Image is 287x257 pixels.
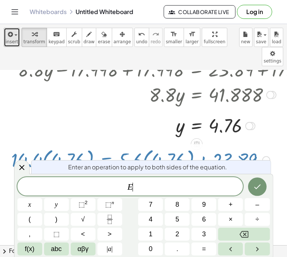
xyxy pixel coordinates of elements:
button: Left arrow [218,243,243,256]
button: Greek alphabet [71,243,96,256]
span: , [29,229,31,239]
span: Collaborate Live [170,9,229,15]
button: Superscript [97,198,122,211]
button: format_sizelarger [184,28,200,47]
button: arrange [112,28,133,47]
span: insert [6,39,18,44]
span: + [229,200,233,210]
span: undo [136,39,147,44]
button: Absolute value [97,243,122,256]
span: . [176,244,178,254]
span: abc [51,244,62,254]
button: Right arrow [245,243,270,256]
span: 0 [149,244,153,254]
button: new [239,28,253,47]
i: format_size [188,30,196,39]
span: new [241,39,250,44]
button: Backspace [218,228,270,241]
button: load [270,28,283,47]
sup: n [111,200,114,205]
button: Placeholder [44,228,69,241]
button: undoundo [134,28,149,47]
span: load [272,39,281,44]
span: draw [84,39,95,44]
button: Divide [245,213,270,226]
span: f(x) [25,244,34,254]
button: 4 [138,213,163,226]
a: Whiteboards [30,8,67,16]
button: Squared [71,198,96,211]
button: 1 [138,228,163,241]
button: ( [17,213,42,226]
span: fullscreen [204,39,225,44]
button: Times [218,213,243,226]
span: ⬚ [105,201,111,208]
button: save [254,28,268,47]
span: transform [23,39,45,44]
i: format_size [170,30,177,39]
span: √ [81,214,85,224]
span: smaller [166,39,182,44]
div: Apply the same math to both sides of the equation [191,138,203,150]
span: × [229,214,233,224]
button: 5 [165,213,190,226]
button: 7 [138,198,163,211]
i: redo [152,30,159,39]
button: . [165,243,190,256]
sup: 2 [85,200,88,205]
button: Fraction [97,213,122,226]
button: Less than [71,228,96,241]
span: x [28,200,31,210]
button: fullscreen [202,28,227,47]
span: scrub [68,39,80,44]
i: keyboard [53,30,60,39]
button: 3 [191,228,216,241]
button: scrub [66,28,82,47]
button: 9 [191,198,216,211]
button: , [17,228,42,241]
span: 8 [176,200,179,210]
span: 6 [202,214,206,224]
span: ) [55,214,57,224]
button: redoredo [149,28,163,47]
span: ÷ [256,214,259,224]
var: E [127,182,133,192]
button: 8 [165,198,190,211]
span: – [256,200,259,210]
span: < [81,229,85,239]
button: Functions [17,243,42,256]
span: | [107,245,108,253]
span: a [107,244,113,254]
button: Minus [245,198,270,211]
button: x [17,198,42,211]
span: ⬚ [53,229,60,239]
span: Enter an operation to apply to both sides of the equation. [69,163,227,172]
i: undo [138,30,145,39]
button: keyboardkeypad [47,28,67,47]
button: transform [21,28,47,47]
span: 5 [176,214,179,224]
span: keypad [49,39,65,44]
button: 0 [138,243,163,256]
span: αβγ [77,244,89,254]
span: 3 [202,229,206,239]
button: Greater than [97,228,122,241]
button: settings [262,47,283,66]
button: ) [44,213,69,226]
button: Toggle navigation [9,6,21,18]
button: insert [4,28,20,47]
span: 7 [149,200,153,210]
span: ( [29,214,31,224]
button: y [44,198,69,211]
span: 9 [202,200,206,210]
span: 2 [176,229,179,239]
button: Log in [237,5,272,19]
span: y [55,200,58,210]
button: Equals [191,243,216,256]
button: Collaborate Live [164,5,236,18]
button: 2 [165,228,190,241]
span: 4 [149,214,153,224]
span: | [111,245,113,253]
button: 6 [191,213,216,226]
span: redo [151,39,161,44]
